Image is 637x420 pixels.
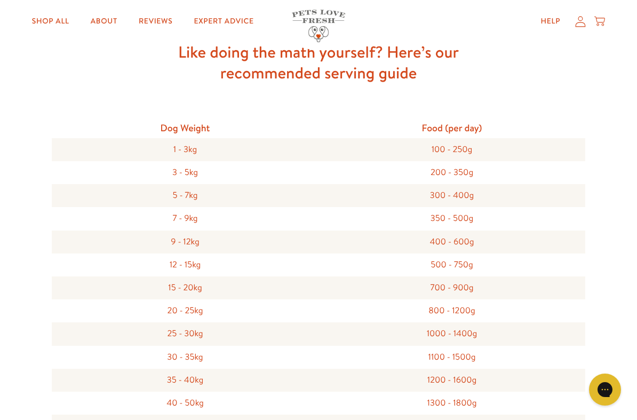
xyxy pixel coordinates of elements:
[318,207,585,230] div: 350 - 500g
[52,207,318,230] div: 7 - 9kg
[52,231,318,253] div: 9 - 12kg
[292,10,345,42] img: Pets Love Fresh
[130,11,181,32] a: Reviews
[52,369,318,392] div: 35 - 40kg
[52,184,318,207] div: 5 - 7kg
[52,138,318,161] div: 1 - 3kg
[52,161,318,184] div: 3 - 5kg
[318,276,585,299] div: 700 - 900g
[23,11,78,32] a: Shop All
[185,11,262,32] a: Expert Advice
[318,369,585,392] div: 1200 - 1600g
[318,253,585,276] div: 500 - 750g
[148,42,489,83] h3: Like doing the math yourself? Here’s our recommended serving guide
[318,231,585,253] div: 400 - 600g
[318,117,585,138] div: Food (per day)
[318,346,585,369] div: 1100 - 1500g
[318,299,585,322] div: 800 - 1200g
[532,11,569,32] a: Help
[318,161,585,184] div: 200 - 350g
[52,346,318,369] div: 30 - 35kg
[318,184,585,207] div: 300 - 400g
[52,299,318,322] div: 20 - 25kg
[82,11,126,32] a: About
[52,276,318,299] div: 15 - 20kg
[52,322,318,345] div: 25 - 30kg
[318,322,585,345] div: 1000 - 1400g
[318,138,585,161] div: 100 - 250g
[318,392,585,415] div: 1300 - 1800g
[584,370,626,409] iframe: Gorgias live chat messenger
[52,253,318,276] div: 12 - 15kg
[52,392,318,415] div: 40 - 50kg
[52,117,318,138] div: Dog Weight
